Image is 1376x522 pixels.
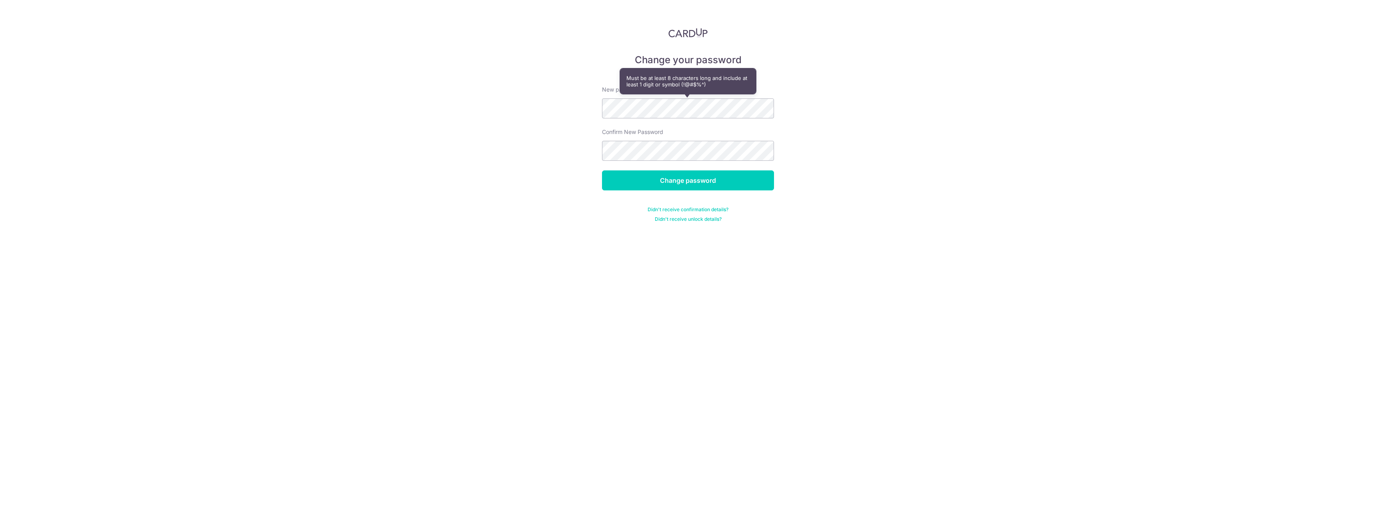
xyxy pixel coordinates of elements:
a: Didn't receive unlock details? [655,216,722,222]
input: Change password [602,170,774,190]
div: Must be at least 8 characters long and include at least 1 digit or symbol (!@#$%^) [620,68,756,94]
img: CardUp Logo [668,28,708,38]
a: Didn't receive confirmation details? [648,206,728,213]
label: New password [602,86,641,94]
label: Confirm New Password [602,128,663,136]
h5: Change your password [602,54,774,66]
keeper-lock: Open Keeper Popup [758,104,768,113]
